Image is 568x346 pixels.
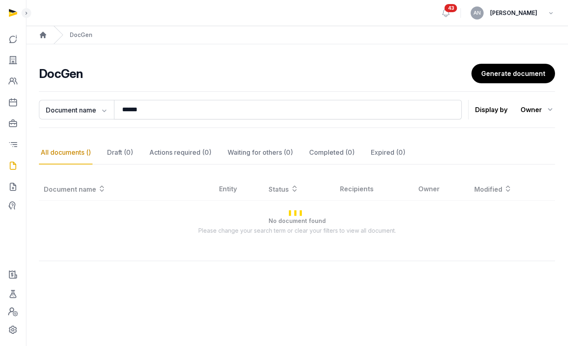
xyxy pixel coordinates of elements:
div: Loading [39,177,555,248]
p: Display by [475,103,508,116]
button: Document name [39,100,114,119]
span: [PERSON_NAME] [490,8,537,18]
h2: DocGen [39,66,471,81]
nav: Breadcrumb [26,26,568,44]
div: Completed (0) [308,141,356,164]
div: Owner [521,103,555,116]
span: AN [473,11,481,15]
div: Expired (0) [369,141,407,164]
nav: Tabs [39,141,555,164]
span: 43 [445,4,457,12]
div: DocGen [70,31,93,39]
a: Generate document [471,64,555,83]
button: AN [471,6,484,19]
div: Waiting for others (0) [226,141,295,164]
div: All documents () [39,141,93,164]
div: Actions required (0) [148,141,213,164]
div: Draft (0) [105,141,135,164]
